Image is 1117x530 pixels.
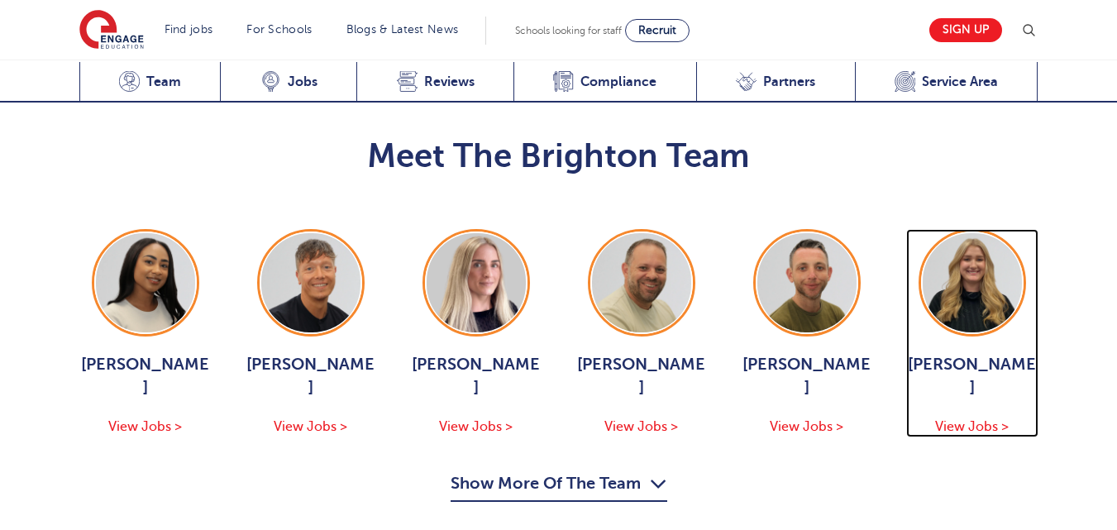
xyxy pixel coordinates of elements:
a: [PERSON_NAME] View Jobs > [245,229,377,437]
a: For Schools [246,23,312,36]
a: Blogs & Latest News [346,23,459,36]
img: Mia Menson [96,233,195,332]
a: Jobs [220,62,356,103]
span: [PERSON_NAME] [741,353,873,399]
span: View Jobs > [108,419,182,434]
span: View Jobs > [935,419,1009,434]
span: View Jobs > [604,419,678,434]
a: Recruit [625,19,690,42]
a: Partners [696,62,855,103]
span: View Jobs > [274,419,347,434]
span: Recruit [638,24,676,36]
span: Schools looking for staff [515,25,622,36]
span: View Jobs > [770,419,843,434]
a: Find jobs [165,23,213,36]
a: Service Area [855,62,1038,103]
a: Sign up [929,18,1002,42]
span: [PERSON_NAME] [575,353,708,399]
span: Service Area [922,74,998,90]
a: [PERSON_NAME] View Jobs > [79,229,212,437]
img: Aaron Blackwell [261,233,360,332]
img: Engage Education [79,10,144,51]
span: Partners [763,74,815,90]
a: [PERSON_NAME] View Jobs > [575,229,708,437]
span: Compliance [580,74,656,90]
img: Gemma White [923,233,1022,332]
a: Compliance [513,62,696,103]
span: Reviews [424,74,475,90]
a: Reviews [356,62,513,103]
a: [PERSON_NAME] View Jobs > [410,229,542,437]
span: [PERSON_NAME] [906,353,1038,399]
a: Team [79,62,221,103]
span: [PERSON_NAME] [79,353,212,399]
img: Megan Parsons [427,233,526,332]
h2: Meet The Brighton Team [79,136,1038,176]
span: [PERSON_NAME] [410,353,542,399]
a: [PERSON_NAME] View Jobs > [906,229,1038,437]
span: [PERSON_NAME] [245,353,377,399]
button: Show More Of The Team [451,470,667,502]
a: [PERSON_NAME] View Jobs > [741,229,873,437]
img: Paul Tricker [592,233,691,332]
img: Ryan Simmons [757,233,857,332]
span: Team [146,74,181,90]
span: Jobs [288,74,317,90]
span: View Jobs > [439,419,513,434]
